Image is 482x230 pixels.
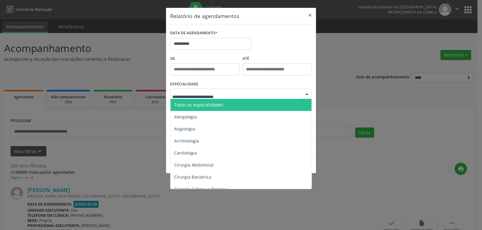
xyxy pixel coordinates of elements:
[174,174,211,180] span: Cirurgia Bariatrica
[174,150,197,156] span: Cardiologia
[170,12,239,20] h5: Relatório de agendamentos
[170,80,198,89] label: ESPECIALIDADE
[174,102,223,108] span: Todas as especialidades
[174,186,227,192] span: Cirurgia Cabeça e Pescoço
[174,114,197,120] span: Alergologia
[304,8,316,23] button: Close
[170,29,218,38] label: DATA DE AGENDAMENTO
[170,54,239,63] label: De
[243,54,312,63] label: ATÉ
[174,162,214,168] span: Cirurgia Abdominal
[174,138,199,144] span: Arritmologia
[174,126,195,132] span: Angiologia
